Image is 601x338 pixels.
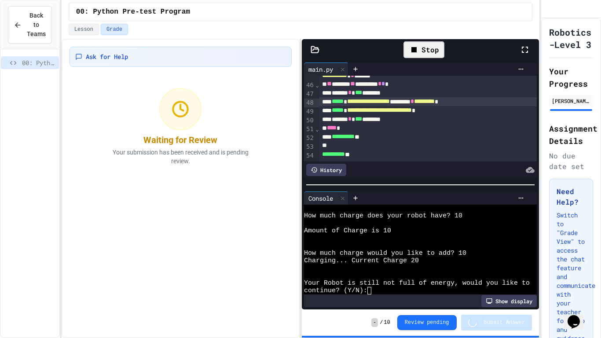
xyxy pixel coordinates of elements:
[22,58,55,67] span: 00: Python Pre-test Program
[304,287,367,294] span: continue? (Y/N):
[304,125,315,134] div: 51
[552,97,590,105] div: [PERSON_NAME]
[304,151,315,160] div: 54
[304,65,337,74] div: main.py
[306,164,346,176] div: History
[143,134,217,146] div: Waiting for Review
[304,143,315,151] div: 53
[27,11,46,39] span: Back to Teams
[304,212,462,220] span: How much charge does your robot have? 10
[304,134,315,143] div: 52
[101,24,128,35] button: Grade
[86,52,128,61] span: Ask for Help
[397,315,457,330] button: Review pending
[69,24,99,35] button: Lesson
[304,81,315,90] div: 46
[76,7,190,17] span: 00: Python Pre-test Program
[549,122,593,147] h2: Assignment Details
[304,194,337,203] div: Console
[304,90,315,99] div: 47
[549,65,593,90] h2: Your Progress
[304,107,315,116] div: 49
[549,26,593,51] h1: Robotics -Level 3
[304,257,419,265] span: Charging... Current Charge 20
[315,81,319,88] span: Fold line
[304,250,466,257] span: How much charge would you like to add? 10
[304,279,530,287] span: Your Robot is still not full of energy, would you like to
[557,186,586,207] h3: Need Help?
[549,151,593,172] div: No due date set
[484,319,525,326] span: Submit Answer
[304,227,391,235] span: Amount of Charge is 10
[304,116,315,125] div: 50
[101,148,260,165] p: Your submission has been received and is pending review.
[564,303,592,329] iframe: chat widget
[403,41,444,58] div: Stop
[481,295,537,307] div: Show display
[384,319,390,326] span: 10
[315,125,319,132] span: Fold line
[304,99,315,107] div: 48
[371,318,378,327] span: -
[380,319,383,326] span: /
